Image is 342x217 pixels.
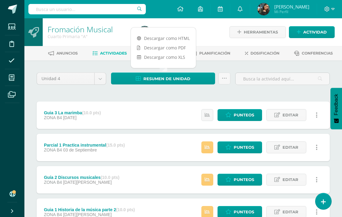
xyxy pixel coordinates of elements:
span: Unidad 4 [41,73,90,84]
a: Fromación Musical [48,24,113,34]
span: ZONA B4 [44,115,62,120]
div: Guía 2 Discursos musicales [44,175,119,180]
a: Resumen de unidad [111,73,215,84]
a: Unidad 4 [37,73,106,84]
a: Anuncios [48,48,78,58]
span: Anuncios [56,51,78,55]
a: Punteos [218,109,262,121]
span: 03 de Septiembre [63,148,97,152]
span: Editar [283,174,298,185]
span: ZONA B4 [44,180,62,185]
a: Descargar como HTML [131,34,196,43]
img: 439d448c487c85982186577c6a0dea94.png [257,3,270,15]
div: Cuarto Primaria 'A' [48,34,131,39]
span: [DATE][PERSON_NAME] [63,180,112,185]
a: Herramientas [229,26,286,38]
a: Dosificación [245,48,279,58]
strong: (10.0 pts) [116,207,135,212]
span: Resumen de unidad [143,73,190,84]
span: Dosificación [250,51,279,55]
h1: Fromación Musical [48,25,131,34]
span: Editar [283,142,298,153]
span: [DATE][PERSON_NAME] [63,212,112,217]
div: Guia 1 Historia de la música parte 2 [44,207,135,212]
input: Busca la actividad aquí... [236,73,329,85]
img: 439d448c487c85982186577c6a0dea94.png [139,26,151,38]
span: Punteos [234,109,254,121]
span: Conferencias [302,51,333,55]
span: ZONA B4 [44,148,62,152]
span: Actividades [100,51,127,55]
span: Punteos [234,174,254,185]
strong: (10.0 pts) [101,175,119,180]
span: Editar [283,109,298,121]
div: Guia 3 La marimba [44,110,101,115]
a: Descargar como XLS [131,52,196,62]
a: Actividades [92,48,127,58]
div: Parcial 1 Practica instrumental [44,143,125,148]
a: Punteos [218,141,262,153]
span: Feedback [333,94,339,115]
a: Conferencias [294,48,333,58]
strong: (10.0 pts) [82,110,101,115]
strong: (15.0 pts) [106,143,125,148]
span: ZONA B4 [44,212,62,217]
input: Busca un usuario... [28,4,146,14]
span: [PERSON_NAME] [274,4,309,10]
span: Herramientas [244,27,278,38]
a: Actividad [289,26,335,38]
span: [DATE] [63,115,77,120]
a: Punteos [218,174,262,186]
button: Feedback - Mostrar encuesta [330,88,342,129]
a: Planificación [193,48,230,58]
span: Punteos [234,142,254,153]
span: Mi Perfil [274,9,309,14]
a: Descargar como PDF [131,43,196,52]
span: Planificación [199,51,230,55]
span: Actividad [303,27,327,38]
